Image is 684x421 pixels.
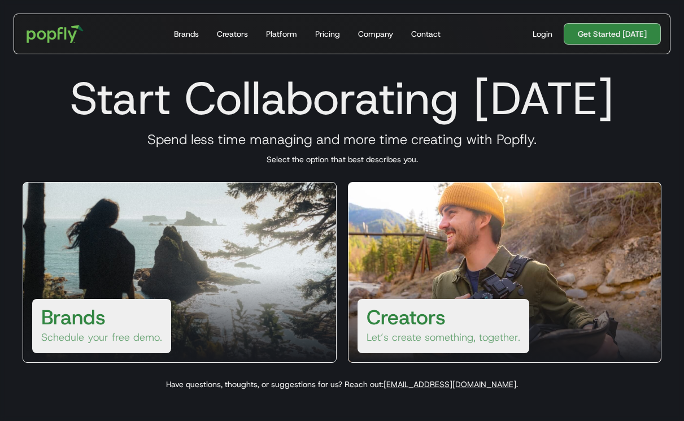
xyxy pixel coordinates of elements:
[384,379,516,389] a: [EMAIL_ADDRESS][DOMAIN_NAME]
[217,28,248,40] div: Creators
[407,14,445,54] a: Contact
[311,14,345,54] a: Pricing
[411,28,441,40] div: Contact
[9,379,675,390] p: Have questions, thoughts, or suggestions for us? Reach out: .
[9,71,675,125] h1: Start Collaborating [DATE]
[348,182,662,363] a: CreatorsLet’s create something, together.
[169,14,203,54] a: Brands
[367,303,446,331] h3: Creators
[266,28,297,40] div: Platform
[9,154,675,165] p: Select the option that best describes you.
[367,331,520,344] p: Let’s create something, together.
[41,303,106,331] h3: Brands
[212,14,252,54] a: Creators
[174,28,199,40] div: Brands
[564,23,661,45] a: Get Started [DATE]
[528,28,557,40] a: Login
[354,14,398,54] a: Company
[533,28,552,40] div: Login
[262,14,302,54] a: Platform
[19,17,92,51] a: home
[315,28,340,40] div: Pricing
[41,331,162,344] p: Schedule your free demo.
[358,28,393,40] div: Company
[9,131,675,148] h3: Spend less time managing and more time creating with Popfly.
